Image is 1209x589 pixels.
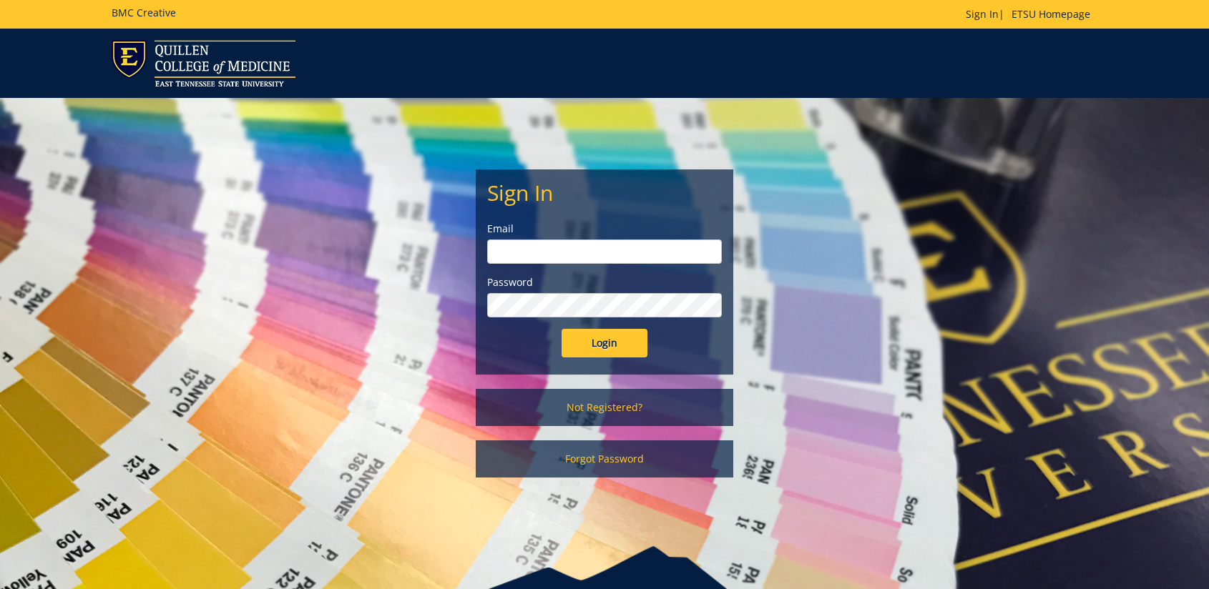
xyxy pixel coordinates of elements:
[487,275,722,289] label: Password
[487,181,722,204] h2: Sign In
[487,222,722,236] label: Email
[966,7,999,21] a: Sign In
[112,7,176,18] h5: BMC Creative
[562,329,647,357] input: Login
[476,440,733,477] a: Forgot Password
[966,7,1097,21] p: |
[476,389,733,426] a: Not Registered?
[112,40,295,86] img: ETSU logo
[1004,7,1097,21] a: ETSU Homepage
